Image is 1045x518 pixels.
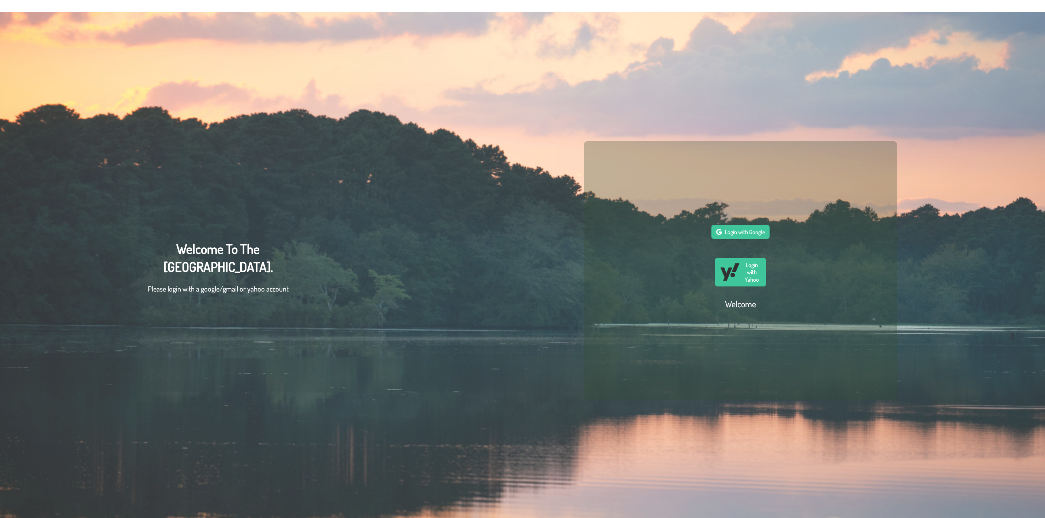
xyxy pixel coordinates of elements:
button: Login with Google [711,225,770,239]
h2: Welcome [725,298,756,309]
span: Login with Google [725,228,765,236]
div: Welcome To The [GEOGRAPHIC_DATA]. [148,240,289,301]
button: Login with Yahoo [715,258,766,286]
span: Login with Yahoo [743,261,762,283]
p: Please login with a google/gmail or yahoo account [148,283,289,294]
